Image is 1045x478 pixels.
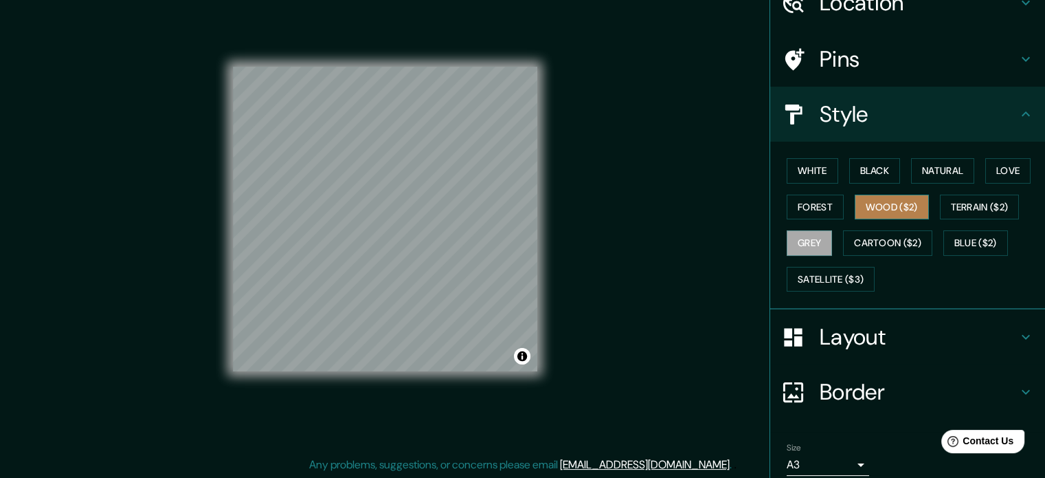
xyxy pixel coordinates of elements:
div: Style [770,87,1045,142]
button: Forest [787,195,844,220]
h4: Style [820,100,1018,128]
button: Wood ($2) [855,195,929,220]
canvas: Map [233,67,537,371]
button: Love [985,158,1031,184]
button: Blue ($2) [943,230,1008,256]
button: Terrain ($2) [940,195,1020,220]
button: Satellite ($3) [787,267,875,292]
iframe: Help widget launcher [923,424,1030,463]
button: Black [849,158,901,184]
button: Toggle attribution [514,348,530,365]
p: Any problems, suggestions, or concerns please email . [309,457,732,473]
button: Cartoon ($2) [843,230,932,256]
h4: Layout [820,323,1018,351]
div: Pins [770,32,1045,87]
h4: Border [820,378,1018,406]
div: . [732,457,734,473]
div: A3 [787,454,869,476]
h4: Pins [820,45,1018,73]
div: Layout [770,309,1045,365]
div: . [734,457,737,473]
div: Border [770,365,1045,420]
button: Natural [911,158,974,184]
label: Size [787,442,801,454]
button: Grey [787,230,832,256]
a: [EMAIL_ADDRESS][DOMAIN_NAME] [560,457,730,472]
button: White [787,158,838,184]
